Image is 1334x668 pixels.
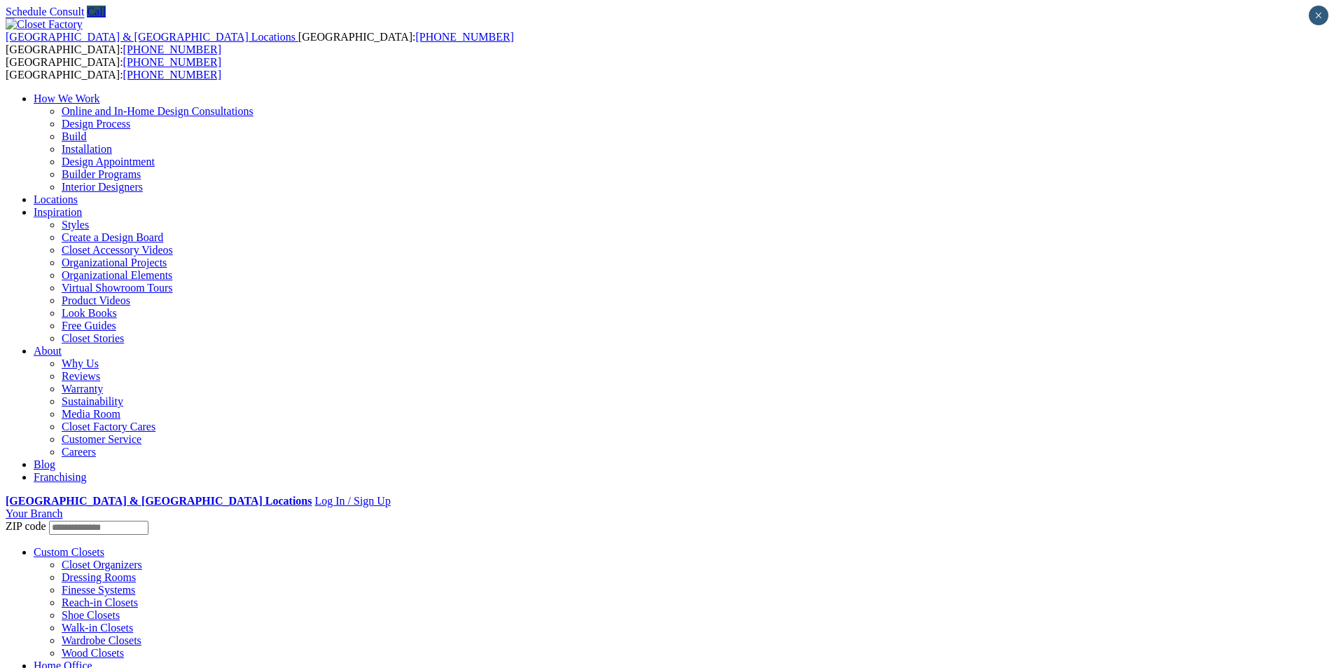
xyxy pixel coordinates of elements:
[62,357,99,369] a: Why Us
[62,143,112,155] a: Installation
[62,181,143,193] a: Interior Designers
[123,56,221,68] a: [PHONE_NUMBER]
[49,521,148,535] input: Enter your Zip code
[62,584,135,596] a: Finesse Systems
[34,345,62,357] a: About
[62,408,120,420] a: Media Room
[34,193,78,205] a: Locations
[34,546,104,558] a: Custom Closets
[62,294,130,306] a: Product Videos
[62,395,123,407] a: Sustainability
[62,634,141,646] a: Wardrobe Closets
[62,105,253,117] a: Online and In-Home Design Consultations
[62,370,100,382] a: Reviews
[62,282,173,294] a: Virtual Showroom Tours
[62,421,155,432] a: Closet Factory Cares
[62,118,130,130] a: Design Process
[62,571,136,583] a: Dressing Rooms
[87,6,106,18] a: Call
[62,257,167,268] a: Organizational Projects
[6,6,84,18] a: Schedule Consult
[62,446,96,458] a: Careers
[62,156,155,168] a: Design Appointment
[1309,6,1328,25] button: Close
[6,31,296,43] span: [GEOGRAPHIC_DATA] & [GEOGRAPHIC_DATA] Locations
[6,507,62,519] a: Your Branch
[62,383,103,395] a: Warranty
[6,520,46,532] span: ZIP code
[62,597,138,608] a: Reach-in Closets
[62,609,120,621] a: Shoe Closets
[62,219,89,231] a: Styles
[415,31,513,43] a: [PHONE_NUMBER]
[6,31,298,43] a: [GEOGRAPHIC_DATA] & [GEOGRAPHIC_DATA] Locations
[314,495,390,507] a: Log In / Sign Up
[34,93,100,104] a: How We Work
[62,130,87,142] a: Build
[6,18,83,31] img: Closet Factory
[62,332,124,344] a: Closet Stories
[62,269,172,281] a: Organizational Elements
[62,231,163,243] a: Create a Design Board
[6,495,312,507] a: [GEOGRAPHIC_DATA] & [GEOGRAPHIC_DATA] Locations
[62,320,116,332] a: Free Guides
[62,433,141,445] a: Customer Service
[34,206,82,218] a: Inspiration
[34,458,55,470] a: Blog
[6,31,514,55] span: [GEOGRAPHIC_DATA]: [GEOGRAPHIC_DATA]:
[62,307,117,319] a: Look Books
[62,244,173,256] a: Closet Accessory Videos
[62,647,124,659] a: Wood Closets
[6,56,221,81] span: [GEOGRAPHIC_DATA]: [GEOGRAPHIC_DATA]:
[62,559,142,571] a: Closet Organizers
[34,471,87,483] a: Franchising
[123,43,221,55] a: [PHONE_NUMBER]
[123,69,221,81] a: [PHONE_NUMBER]
[62,168,141,180] a: Builder Programs
[62,622,133,634] a: Walk-in Closets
